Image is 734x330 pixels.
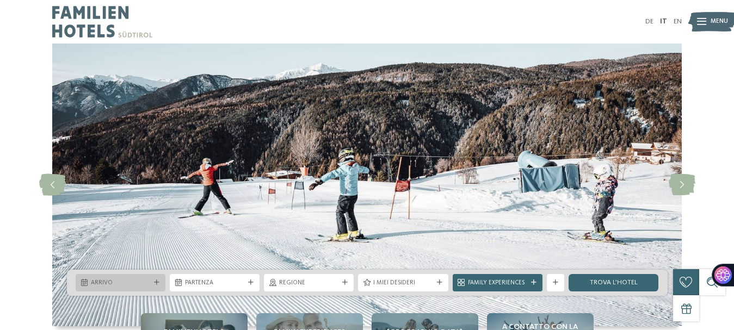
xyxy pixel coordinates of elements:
[185,279,244,288] span: Partenza
[645,18,653,25] a: DE
[468,279,527,288] span: Family Experiences
[711,17,728,26] span: Menu
[660,18,667,25] a: IT
[279,279,338,288] span: Regione
[91,279,150,288] span: Arrivo
[569,274,658,291] a: trova l’hotel
[674,18,682,25] a: EN
[373,279,433,288] span: I miei desideri
[52,43,682,326] img: Hotel sulle piste da sci per bambini: divertimento senza confini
